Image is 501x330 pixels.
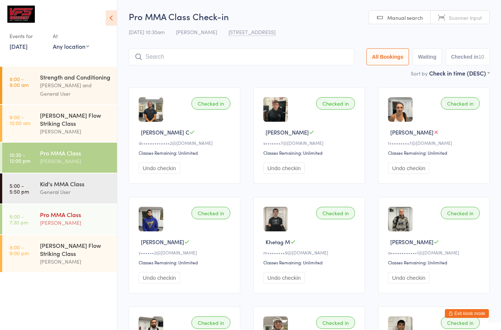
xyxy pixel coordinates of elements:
button: Undo checkin [139,272,180,283]
div: Strength and Conditioning [40,73,111,81]
label: Sort by [411,70,428,77]
a: 9:00 -10:00 am[PERSON_NAME] Flow Striking Class[PERSON_NAME] [2,105,117,142]
div: Checked in [191,97,230,110]
div: Checked in [191,207,230,219]
span: Scanner input [449,14,482,21]
time: 9:00 - 10:00 am [10,114,30,126]
div: [PERSON_NAME] [40,127,111,136]
a: 5:00 -5:50 pmKid's MMA ClassGeneral User [2,173,117,203]
div: Kid's MMA Class [40,180,111,188]
button: All Bookings [366,48,409,65]
div: Classes Remaining: Unlimited [263,259,357,265]
span: Manual search [387,14,423,21]
span: [DATE] 10:30am [129,28,165,36]
a: 6:00 -7:30 pmPro MMA Class[PERSON_NAME] [2,204,117,234]
div: [PERSON_NAME] Flow Striking Class [40,241,111,257]
button: Waiting [413,48,442,65]
span: [PERSON_NAME] [266,128,309,136]
div: s••••••• [263,140,357,146]
a: [DATE] [10,42,28,50]
div: [PERSON_NAME] [40,219,111,227]
button: Undo checkin [388,272,429,283]
time: 8:00 - 9:00 am [10,76,29,88]
time: 10:30 - 12:00 pm [10,152,30,164]
span: Khetag M [266,238,290,246]
img: image1671563863.png [263,207,288,231]
img: VFS Academy [7,5,35,23]
div: Checked in [316,316,355,329]
span: [PERSON_NAME] [390,238,434,246]
div: Classes Remaining: Unlimited [388,259,482,265]
div: Classes Remaining: Unlimited [139,150,233,156]
div: d••••••••••••• [139,140,233,146]
input: Search [129,48,354,65]
div: [PERSON_NAME] [40,257,111,266]
div: Checked in [441,97,480,110]
button: Undo checkin [139,162,180,174]
button: Exit kiosk mode [445,309,489,318]
div: Checked in [316,97,355,110]
button: Undo checkin [263,272,305,283]
button: Checked in10 [446,48,490,65]
div: Pro MMA Class [40,149,111,157]
h2: Pro MMA Class Check-in [129,10,490,22]
div: General User [40,188,111,196]
div: t••••••••• [388,140,482,146]
div: Checked in [316,207,355,219]
div: [PERSON_NAME] Flow Striking Class [40,111,111,127]
div: [PERSON_NAME] [40,157,111,165]
div: a•••••••••••• [388,249,482,256]
span: [PERSON_NAME] [390,128,434,136]
span: [PERSON_NAME] [141,238,184,246]
div: Classes Remaining: Unlimited [388,150,482,156]
div: Checked in [191,316,230,329]
div: Pro MMA Class [40,210,111,219]
button: Undo checkin [263,162,305,174]
a: 10:30 -12:00 pmPro MMA Class[PERSON_NAME] [2,143,117,173]
div: [PERSON_NAME] and General User [40,81,111,98]
span: [PERSON_NAME] C [141,128,189,136]
div: 10 [478,54,484,60]
div: Checked in [441,316,480,329]
img: image1707869956.png [139,207,163,231]
time: 5:00 - 5:50 pm [10,183,29,194]
div: Check in time (DESC) [429,69,490,77]
span: [PERSON_NAME] [176,28,217,36]
div: Checked in [441,207,480,219]
img: image1704903542.png [388,207,413,231]
div: Classes Remaining: Unlimited [263,150,357,156]
div: Any location [53,42,89,50]
div: Events for [10,30,45,42]
div: Classes Remaining: Unlimited [139,259,233,265]
a: 8:00 -9:00 amStrength and Conditioning[PERSON_NAME] and General User [2,67,117,104]
img: image1751931865.png [139,97,163,122]
div: At [53,30,89,42]
div: m•••••••• [263,249,357,256]
a: 8:00 -9:00 pm[PERSON_NAME] Flow Striking Class[PERSON_NAME] [2,235,117,272]
time: 8:00 - 9:00 pm [10,244,29,256]
div: y•••••• [139,249,233,256]
img: image1689002829.png [388,97,413,122]
button: Undo checkin [388,162,429,174]
time: 6:00 - 7:30 pm [10,213,28,225]
img: image1697729462.png [263,97,288,122]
